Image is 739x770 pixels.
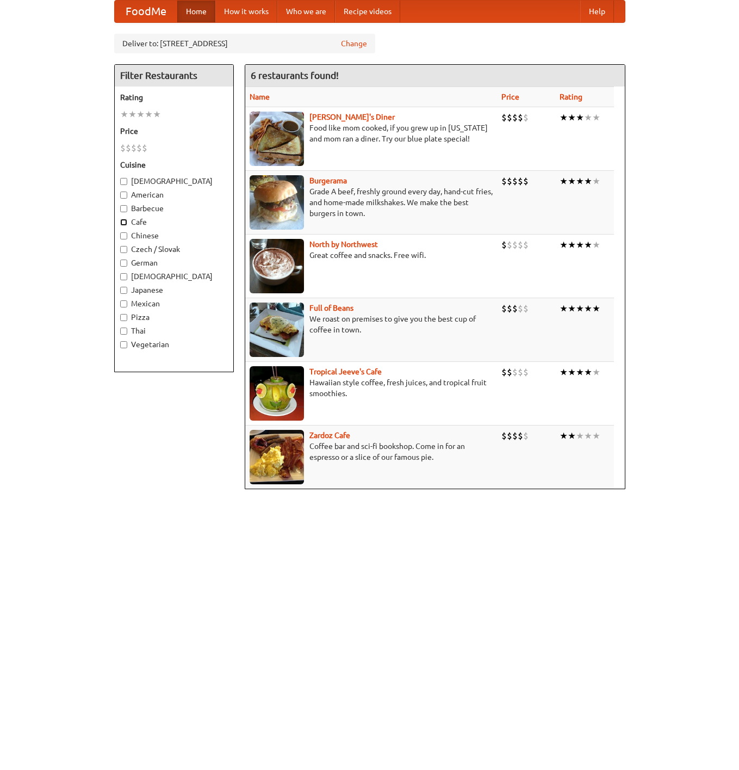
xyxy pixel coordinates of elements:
[115,65,233,87] h4: Filter Restaurants
[250,112,304,166] img: sallys.jpg
[584,430,592,442] li: ★
[120,287,127,294] input: Japanese
[250,186,493,219] p: Grade A beef, freshly ground every day, hand-cut fries, and home-made milkshakes. We make the bes...
[592,366,600,378] li: ★
[584,239,592,251] li: ★
[250,430,304,484] img: zardoz.jpg
[507,175,512,187] li: $
[518,112,523,124] li: $
[501,93,519,101] a: Price
[507,239,512,251] li: $
[142,142,147,154] li: $
[120,205,127,212] input: Barbecue
[512,303,518,315] li: $
[592,303,600,315] li: ★
[309,431,350,440] a: Zardoz Cafe
[512,430,518,442] li: $
[576,175,584,187] li: ★
[250,239,304,293] img: north.jpg
[584,175,592,187] li: ★
[131,142,136,154] li: $
[584,112,592,124] li: ★
[309,113,395,121] b: [PERSON_NAME]'s Diner
[120,298,228,309] label: Mexican
[251,70,339,81] ng-pluralize: 6 restaurants found!
[114,34,375,53] div: Deliver to: [STREET_ADDRESS]
[250,93,270,101] a: Name
[120,300,127,307] input: Mexican
[250,366,304,421] img: jeeves.jpg
[523,239,529,251] li: $
[120,176,228,187] label: [DEMOGRAPHIC_DATA]
[512,239,518,251] li: $
[335,1,400,22] a: Recipe videos
[309,240,378,249] a: North by Northwest
[120,232,127,239] input: Chinese
[501,112,507,124] li: $
[309,304,353,312] a: Full of Beans
[560,239,568,251] li: ★
[518,366,523,378] li: $
[592,112,600,124] li: ★
[120,203,228,214] label: Barbecue
[512,366,518,378] li: $
[115,1,177,22] a: FoodMe
[120,325,228,336] label: Thai
[136,108,145,120] li: ★
[277,1,335,22] a: Who we are
[523,175,529,187] li: $
[507,303,512,315] li: $
[501,366,507,378] li: $
[568,239,576,251] li: ★
[120,312,228,323] label: Pizza
[518,430,523,442] li: $
[507,430,512,442] li: $
[120,108,128,120] li: ★
[177,1,215,22] a: Home
[120,328,127,335] input: Thai
[120,219,127,226] input: Cafe
[568,112,576,124] li: ★
[120,142,126,154] li: $
[507,112,512,124] li: $
[120,192,127,199] input: American
[250,175,304,230] img: burgerama.jpg
[507,366,512,378] li: $
[120,230,228,241] label: Chinese
[120,126,228,137] h5: Price
[136,142,142,154] li: $
[250,441,493,463] p: Coffee bar and sci-fi bookshop. Come in for an espresso or a slice of our famous pie.
[560,175,568,187] li: ★
[560,366,568,378] li: ★
[120,92,228,103] h5: Rating
[576,112,584,124] li: ★
[518,303,523,315] li: $
[501,175,507,187] li: $
[523,430,529,442] li: $
[560,93,582,101] a: Rating
[309,176,347,185] b: Burgerama
[568,303,576,315] li: ★
[250,122,493,144] p: Food like mom cooked, if you grew up in [US_STATE] and mom ran a diner. Try our blue plate special!
[120,341,127,348] input: Vegetarian
[309,367,382,376] a: Tropical Jeeve's Cafe
[576,239,584,251] li: ★
[518,175,523,187] li: $
[128,108,136,120] li: ★
[120,260,127,267] input: German
[120,189,228,200] label: American
[250,303,304,357] img: beans.jpg
[250,313,493,335] p: We roast on premises to give you the best cup of coffee in town.
[523,303,529,315] li: $
[120,314,127,321] input: Pizza
[592,239,600,251] li: ★
[584,303,592,315] li: ★
[512,175,518,187] li: $
[501,239,507,251] li: $
[523,112,529,124] li: $
[126,142,131,154] li: $
[568,175,576,187] li: ★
